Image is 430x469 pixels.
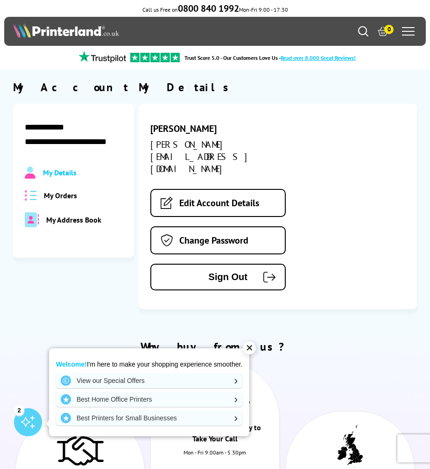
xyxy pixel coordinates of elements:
img: address-book-duotone-solid.svg [25,212,39,227]
a: Search [358,26,368,36]
span: My Address Book [46,215,101,224]
div: [PERSON_NAME][EMAIL_ADDRESS][DOMAIN_NAME] [150,138,286,175]
img: trustpilot rating [130,53,180,62]
span: Read over 8,000 Great Reviews! [281,54,356,61]
div: Mon - Fri 9:00am - 5.30pm [151,449,279,465]
a: View our Special Offers [56,373,242,388]
span: My Orders [44,191,77,200]
span: Sign Out [165,272,247,282]
a: Change Password [150,226,286,254]
div: [PERSON_NAME] [150,123,286,135]
div: My Account [13,80,134,94]
a: Edit Account Details [150,189,286,217]
img: Trusted Service [57,432,104,469]
img: Profile.svg [25,166,35,179]
p: I'm here to make your shopping experience smoother. [56,360,242,368]
div: ✕ [243,341,256,354]
a: Trust Score 5.0 - Our Customers Love Us -Read over 8,000 Great Reviews! [184,54,356,61]
span: 0 [384,25,394,34]
img: all-order.svg [25,190,37,201]
strong: Welcome! [56,361,87,368]
button: Sign Out [150,264,286,290]
a: Best Printers for Small Businesses [56,411,242,426]
img: UK tax payer [337,425,363,468]
a: 0 [378,26,388,36]
div: 2 [14,405,24,415]
a: Best Home Office Printers [56,392,242,407]
span: My Details [43,168,77,177]
h2: Why buy from us? [13,339,417,354]
img: Printerland Logo [13,23,119,38]
a: 0800 840 1992 [178,6,239,13]
a: Printerland Logo [13,23,215,40]
img: trustpilot rating [74,51,130,63]
div: My Details [139,80,417,94]
b: 0800 840 1992 [178,2,239,14]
